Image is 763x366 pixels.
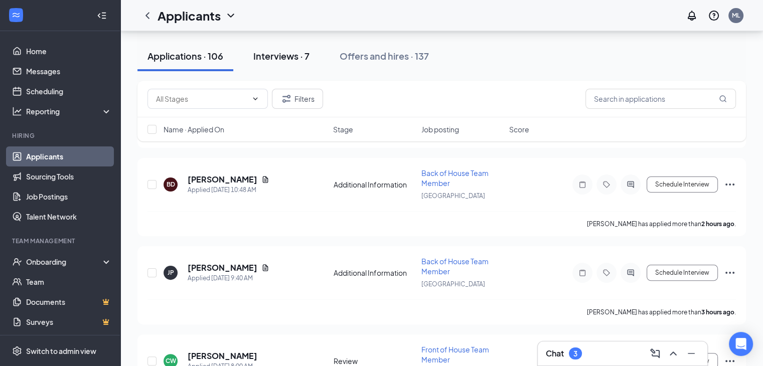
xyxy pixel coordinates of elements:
svg: Collapse [97,11,107,21]
h5: [PERSON_NAME] [188,262,257,273]
div: Applied [DATE] 10:48 AM [188,185,269,195]
a: SurveysCrown [26,312,112,332]
div: Switch to admin view [26,346,96,356]
button: Filter Filters [272,89,323,109]
div: Applications · 106 [147,50,223,62]
h1: Applicants [158,7,221,24]
svg: Tag [600,269,613,277]
div: Team Management [12,237,110,245]
a: Job Postings [26,187,112,207]
p: [PERSON_NAME] has applied more than . [587,220,736,228]
h5: [PERSON_NAME] [188,174,257,185]
div: Applied [DATE] 9:40 AM [188,273,269,283]
a: Team [26,272,112,292]
span: Job posting [421,124,459,134]
button: ComposeMessage [647,345,663,361]
svg: ActiveChat [625,269,637,277]
h3: Chat [546,348,564,359]
svg: ChevronUp [667,347,679,359]
a: Sourcing Tools [26,166,112,187]
svg: Document [261,264,269,272]
div: Review [334,356,415,366]
svg: UserCheck [12,257,22,267]
div: Reporting [26,106,112,116]
svg: QuestionInfo [708,10,720,22]
svg: Ellipses [724,178,736,191]
div: ML [732,11,740,20]
svg: Settings [12,346,22,356]
button: Schedule Interview [647,176,718,193]
button: Minimize [683,345,699,361]
a: Messages [26,61,112,81]
b: 3 hours ago [701,308,734,316]
div: Interviews · 7 [253,50,310,62]
div: Onboarding [26,257,103,267]
span: Score [509,124,529,134]
div: Offers and hires · 137 [340,50,429,62]
svg: Minimize [685,347,697,359]
p: [PERSON_NAME] has applied more than . [587,308,736,316]
svg: ChevronDown [251,95,259,103]
div: Hiring [12,131,110,140]
svg: WorkstreamLogo [11,10,21,20]
div: BD [167,180,175,189]
svg: ChevronDown [225,10,237,22]
b: 2 hours ago [701,220,734,228]
span: [GEOGRAPHIC_DATA] [421,280,485,288]
svg: Note [576,269,588,277]
div: CW [166,356,176,365]
span: [GEOGRAPHIC_DATA] [421,192,485,200]
span: Back of House Team Member [421,257,489,276]
a: Applicants [26,146,112,166]
svg: ChevronLeft [141,10,154,22]
a: DocumentsCrown [26,292,112,312]
svg: ActiveChat [625,180,637,189]
button: ChevronUp [665,345,681,361]
svg: Document [261,175,269,184]
svg: Filter [280,93,292,105]
input: All Stages [156,93,247,104]
a: Scheduling [26,81,112,101]
div: Additional Information [334,179,415,190]
span: Name · Applied On [164,124,224,134]
svg: ComposeMessage [649,347,661,359]
svg: Note [576,180,588,189]
button: Schedule Interview [647,265,718,281]
div: JP [168,268,174,277]
div: 3 [573,349,577,358]
svg: Tag [600,180,613,189]
h5: [PERSON_NAME] [188,350,257,361]
span: Stage [333,124,353,134]
a: Talent Network [26,207,112,227]
div: Additional Information [334,268,415,278]
svg: MagnifyingGlass [719,95,727,103]
svg: Analysis [12,106,22,116]
div: Open Intercom Messenger [729,332,753,356]
input: Search in applications [585,89,736,109]
span: Back of House Team Member [421,168,489,188]
svg: Notifications [686,10,698,22]
a: Home [26,41,112,61]
svg: Ellipses [724,267,736,279]
span: Front of House Team Member [421,345,489,364]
